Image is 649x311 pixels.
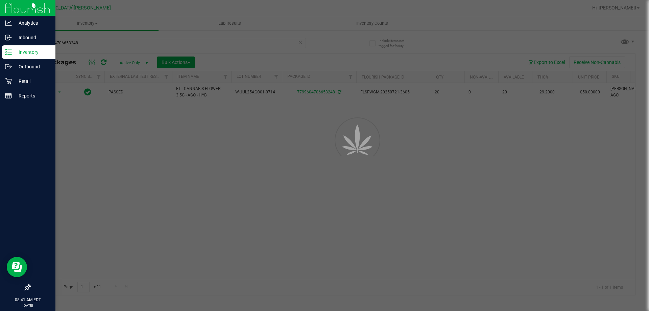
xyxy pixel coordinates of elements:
inline-svg: Analytics [5,20,12,26]
inline-svg: Reports [5,92,12,99]
iframe: Resource center [7,257,27,277]
inline-svg: Retail [5,78,12,85]
p: Analytics [12,19,52,27]
p: Outbound [12,63,52,71]
p: Retail [12,77,52,85]
p: Inbound [12,34,52,42]
p: Reports [12,92,52,100]
p: 08:41 AM EDT [3,297,52,303]
p: [DATE] [3,303,52,308]
inline-svg: Inventory [5,49,12,55]
p: Inventory [12,48,52,56]
inline-svg: Outbound [5,63,12,70]
inline-svg: Inbound [5,34,12,41]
